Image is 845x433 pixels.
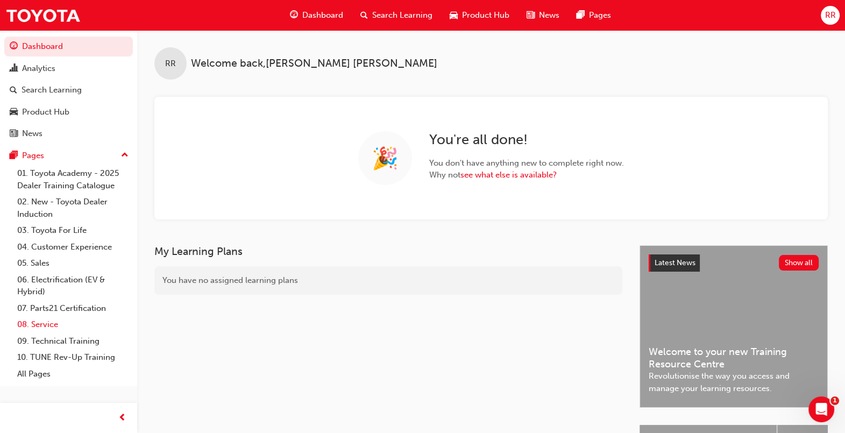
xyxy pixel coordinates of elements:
[13,222,133,239] a: 03. Toyota For Life
[4,37,133,56] a: Dashboard
[808,396,834,422] iframe: Intercom live chat
[429,131,624,148] h2: You ' re all done!
[302,9,343,22] span: Dashboard
[4,34,133,146] button: DashboardAnalyticsSearch LearningProduct HubNews
[13,316,133,333] a: 08. Service
[429,169,624,181] span: Why not
[518,4,568,26] a: news-iconNews
[372,152,399,165] span: 🎉
[13,333,133,350] a: 09. Technical Training
[10,151,18,161] span: pages-icon
[5,3,81,27] img: Trak
[360,9,368,22] span: search-icon
[191,58,437,70] span: Welcome back , [PERSON_NAME] [PERSON_NAME]
[589,9,611,22] span: Pages
[450,9,458,22] span: car-icon
[372,9,432,22] span: Search Learning
[13,255,133,272] a: 05. Sales
[10,64,18,74] span: chart-icon
[429,157,624,169] span: You don ' t have anything new to complete right now.
[649,346,819,370] span: Welcome to your new Training Resource Centre
[825,9,835,22] span: RR
[13,165,133,194] a: 01. Toyota Academy - 2025 Dealer Training Catalogue
[4,146,133,166] button: Pages
[649,254,819,272] a: Latest NewsShow all
[821,6,840,25] button: RR
[568,4,620,26] a: pages-iconPages
[10,108,18,117] span: car-icon
[154,266,622,295] div: You have no assigned learning plans
[527,9,535,22] span: news-icon
[22,62,55,75] div: Analytics
[649,370,819,394] span: Revolutionise the way you access and manage your learning resources.
[640,245,828,408] a: Latest NewsShow allWelcome to your new Training Resource CentreRevolutionise the way you access a...
[830,396,839,405] span: 1
[22,106,69,118] div: Product Hub
[779,255,819,271] button: Show all
[10,86,17,95] span: search-icon
[118,411,126,425] span: prev-icon
[22,127,42,140] div: News
[22,84,82,96] div: Search Learning
[13,366,133,382] a: All Pages
[4,80,133,100] a: Search Learning
[290,9,298,22] span: guage-icon
[441,4,518,26] a: car-iconProduct Hub
[577,9,585,22] span: pages-icon
[154,245,622,258] h3: My Learning Plans
[13,272,133,300] a: 06. Electrification (EV & Hybrid)
[10,42,18,52] span: guage-icon
[460,170,557,180] a: see what else is available?
[121,148,129,162] span: up-icon
[352,4,441,26] a: search-iconSearch Learning
[539,9,559,22] span: News
[22,150,44,162] div: Pages
[13,194,133,222] a: 02. New - Toyota Dealer Induction
[281,4,352,26] a: guage-iconDashboard
[10,129,18,139] span: news-icon
[13,239,133,255] a: 04. Customer Experience
[165,58,176,70] span: RR
[4,59,133,79] a: Analytics
[462,9,509,22] span: Product Hub
[4,124,133,144] a: News
[13,300,133,317] a: 07. Parts21 Certification
[4,102,133,122] a: Product Hub
[655,258,695,267] span: Latest News
[13,349,133,366] a: 10. TUNE Rev-Up Training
